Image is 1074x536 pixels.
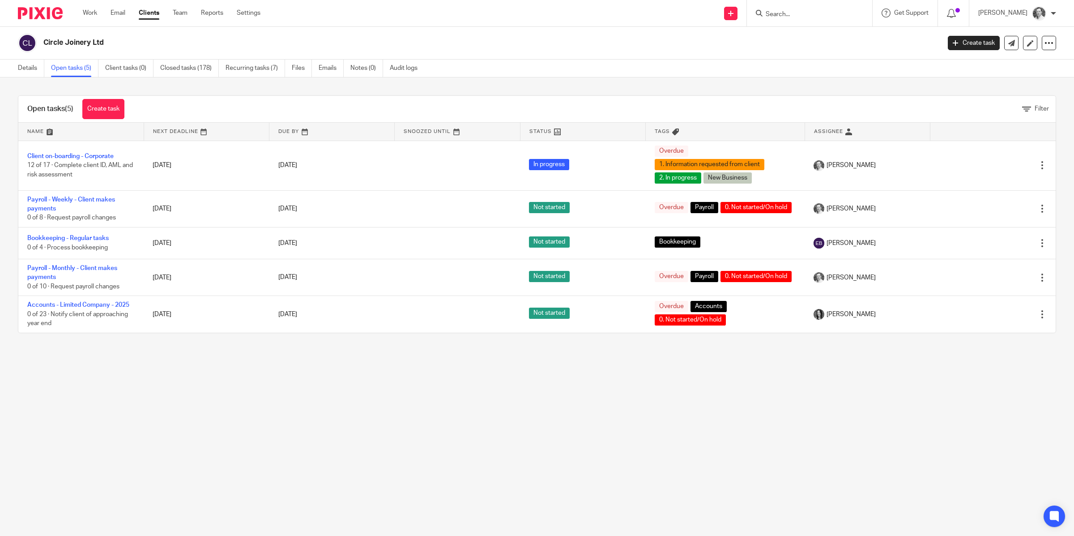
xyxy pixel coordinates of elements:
span: [PERSON_NAME] [827,273,876,282]
img: Rod%202%20Small.jpg [814,272,824,283]
p: [PERSON_NAME] [978,9,1027,17]
span: Payroll [690,271,718,282]
a: Settings [237,9,260,17]
input: Search [765,11,845,19]
a: Payroll - Weekly - Client makes payments [27,197,115,212]
img: svg%3E [814,238,824,249]
span: 0 of 23 · Notify client of approaching year end [27,311,128,327]
a: Details [18,60,44,77]
a: Recurring tasks (7) [226,60,285,77]
h2: Circle Joinery Ltd [43,38,756,47]
span: Overdue [655,271,688,282]
a: Audit logs [390,60,424,77]
img: Rod%202%20Small.jpg [1032,6,1046,21]
span: Overdue [655,146,688,157]
a: Create task [82,99,124,119]
span: [DATE] [278,162,297,168]
h1: Open tasks [27,104,73,114]
span: [PERSON_NAME] [827,161,876,170]
span: New Business [703,172,752,184]
span: 0 of 4 · Process bookkeeping [27,244,108,251]
a: Open tasks (5) [51,60,98,77]
span: In progress [529,159,569,170]
a: Bookkeeping - Regular tasks [27,235,109,241]
td: [DATE] [144,141,269,190]
a: Team [173,9,188,17]
a: Accounts - Limited Company - 2025 [27,302,129,308]
span: [PERSON_NAME] [827,239,876,248]
span: 1. Information requested from client [655,159,764,170]
a: Notes (0) [350,60,383,77]
span: Bookkeeping [655,236,700,248]
td: [DATE] [144,190,269,227]
span: Accounts [690,301,727,312]
span: Not started [529,271,570,282]
a: Create task [948,36,1000,50]
img: brodie%203%20small.jpg [814,309,824,320]
span: Not started [529,236,570,248]
a: Payroll - Monthly - Client makes payments [27,265,117,280]
span: 0. Not started/On hold [655,314,726,326]
span: 0 of 10 · Request payroll changes [27,283,119,290]
a: Reports [201,9,223,17]
a: Client tasks (0) [105,60,153,77]
td: [DATE] [144,296,269,333]
a: Files [292,60,312,77]
span: Get Support [894,10,929,16]
span: Snoozed Until [404,129,451,134]
a: Work [83,9,97,17]
span: 2. In progress [655,172,701,184]
span: Overdue [655,202,688,213]
img: svg%3E [18,34,37,52]
span: [DATE] [278,311,297,317]
span: Tags [655,129,670,134]
span: Overdue [655,301,688,312]
a: Email [111,9,125,17]
span: [DATE] [278,274,297,281]
a: Clients [139,9,159,17]
span: Not started [529,308,570,319]
span: [PERSON_NAME] [827,204,876,213]
a: Closed tasks (178) [160,60,219,77]
span: [PERSON_NAME] [827,310,876,319]
span: Payroll [690,202,718,213]
span: [DATE] [278,206,297,212]
a: Client on-boarding - Corporate [27,153,114,159]
span: (5) [65,105,73,112]
td: [DATE] [144,259,269,296]
span: 0 of 8 · Request payroll changes [27,214,116,221]
span: 0. Not started/On hold [720,202,792,213]
span: 0. Not started/On hold [720,271,792,282]
img: Rod%202%20Small.jpg [814,160,824,171]
span: Status [529,129,552,134]
a: Emails [319,60,344,77]
img: Pixie [18,7,63,19]
span: [DATE] [278,240,297,246]
img: Rod%202%20Small.jpg [814,203,824,214]
td: [DATE] [144,227,269,259]
span: 12 of 17 · Complete client ID, AML and risk assessment [27,162,133,178]
span: Not started [529,202,570,213]
span: Filter [1035,106,1049,112]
